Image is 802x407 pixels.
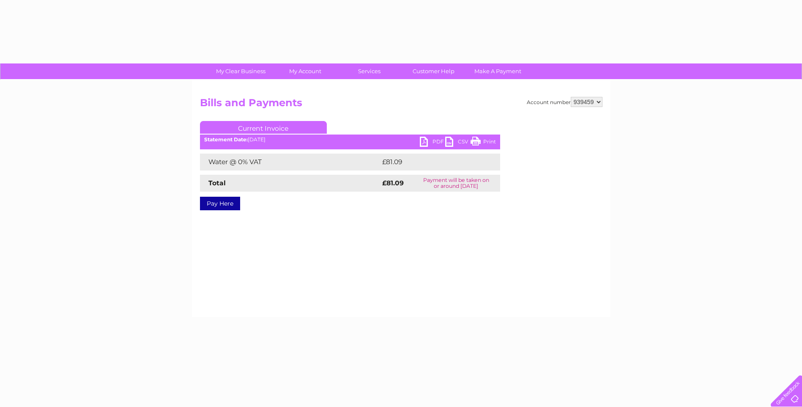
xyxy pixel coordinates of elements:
[420,137,445,149] a: PDF
[463,63,533,79] a: Make A Payment
[270,63,340,79] a: My Account
[200,121,327,134] a: Current Invoice
[399,63,468,79] a: Customer Help
[445,137,471,149] a: CSV
[208,179,226,187] strong: Total
[200,154,380,170] td: Water @ 0% VAT
[334,63,404,79] a: Services
[471,137,496,149] a: Print
[200,137,500,143] div: [DATE]
[382,179,404,187] strong: £81.09
[412,175,500,192] td: Payment will be taken on or around [DATE]
[200,197,240,210] a: Pay Here
[200,97,602,113] h2: Bills and Payments
[380,154,482,170] td: £81.09
[204,136,248,143] b: Statement Date:
[527,97,602,107] div: Account number
[206,63,276,79] a: My Clear Business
